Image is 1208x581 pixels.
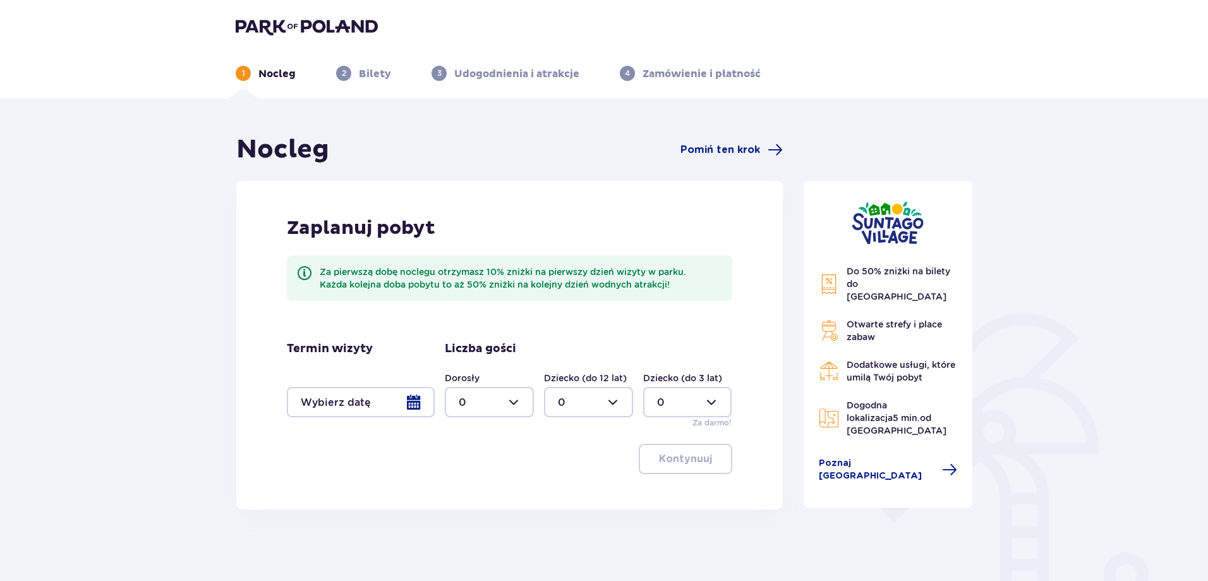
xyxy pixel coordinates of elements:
p: 2 [342,68,346,79]
span: Do 50% zniżki na bilety do [GEOGRAPHIC_DATA] [847,266,950,302]
p: Nocleg [258,67,296,81]
span: Otwarte strefy i place zabaw [847,319,942,342]
button: Kontynuuj [639,444,732,474]
span: Poznaj [GEOGRAPHIC_DATA] [819,457,935,482]
p: Zamówienie i płatność [643,67,761,81]
a: Poznaj [GEOGRAPHIC_DATA] [819,457,958,482]
img: Suntago Village [852,201,924,245]
p: 4 [625,68,630,79]
label: Dziecko (do 3 lat) [643,372,722,384]
img: Restaurant Icon [819,361,839,381]
img: Park of Poland logo [236,18,378,35]
p: Liczba gości [445,341,516,357]
span: 5 min. [893,413,920,423]
img: Discount Icon [819,274,839,295]
span: Dogodna lokalizacja od [GEOGRAPHIC_DATA] [847,400,946,436]
div: Za pierwszą dobę noclegu otrzymasz 10% zniżki na pierwszy dzień wizyty w parku. Każda kolejna dob... [320,266,722,291]
label: Dziecko (do 12 lat) [544,372,627,384]
span: Dodatkowe usługi, które umilą Twój pobyt [847,360,955,382]
p: 1 [242,68,245,79]
p: 3 [437,68,442,79]
p: Kontynuuj [659,452,712,466]
label: Dorosły [445,372,480,384]
p: Termin wizyty [287,341,373,357]
p: Za darmo! [692,417,732,429]
span: Pomiń ten krok [680,143,760,157]
p: Zaplanuj pobyt [287,216,435,240]
img: Map Icon [819,408,839,428]
p: Bilety [359,67,391,81]
img: Grill Icon [819,321,839,341]
h1: Nocleg [236,134,329,166]
a: Pomiń ten krok [680,142,783,157]
p: Udogodnienia i atrakcje [454,67,579,81]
